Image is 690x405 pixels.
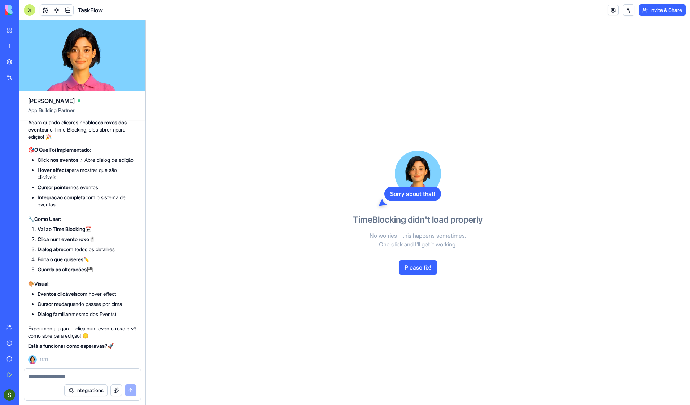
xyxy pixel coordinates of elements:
[38,301,67,307] strong: Cursor muda
[38,311,137,318] li: (mesmo dos Events)
[38,256,83,262] strong: Edita o que quiseres
[34,147,91,153] strong: O Que Foi Implementado:
[38,157,78,163] strong: Click nos eventos
[38,166,137,181] li: para mostrar que são clicáveis
[38,226,137,233] li: 📅
[28,97,75,105] span: [PERSON_NAME]
[38,184,70,190] strong: Cursor pointer
[38,226,85,232] strong: Vai ao Time Blocking
[639,4,686,16] button: Invite & Share
[399,260,437,275] button: Please fix!
[38,236,137,243] li: 🖱️
[38,266,137,273] li: 💾
[38,291,78,297] strong: Eventos clicáveis
[38,156,137,164] li: → Abre dialog de edição
[38,256,137,263] li: ✏️
[353,214,483,226] h3: TimeBlocking didn't load properly
[28,325,137,339] p: Experimenta agora - clica num evento roxo e vê como abre para edição! 😊
[28,280,137,288] h3: 🎨
[28,343,108,349] strong: Está a funcionar como esperavas?
[38,167,69,173] strong: Hover effects
[38,246,64,252] strong: Dialog abre
[28,342,137,350] p: 🚀
[38,194,86,200] strong: Integração completa
[5,5,50,15] img: logo
[38,184,137,191] li: nos eventos
[38,301,137,308] li: quando passas por cima
[38,311,70,317] strong: Dialog familiar
[38,290,137,298] li: com hover effect
[34,216,61,222] strong: Como Usar:
[28,215,137,223] h3: 🔧
[64,384,108,396] button: Integrations
[40,357,48,362] span: 11:11
[335,231,501,249] p: No worries - this happens sometimes. One click and I'll get it working.
[38,236,89,242] strong: Clica num evento roxo
[384,187,441,201] div: Sorry about that!
[38,246,137,253] li: com todos os detalhes
[4,389,15,401] img: ACg8ocIT3-D9BvvDPwYwyhjxB4gepBVEZMH-pp_eVw7Khuiwte3XLw=s96-c
[28,146,137,153] h3: 🎯
[28,355,37,364] img: Ella_00000_wcx2te.png
[28,107,137,120] span: App Building Partner
[78,6,103,14] span: TaskFlow
[38,266,87,272] strong: Guarda as alterações
[28,119,137,141] p: Agora quando clicares nos no Time Blocking, eles abrem para edição! 🎉
[34,281,50,287] strong: Visual:
[38,194,137,208] li: com o sistema de eventos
